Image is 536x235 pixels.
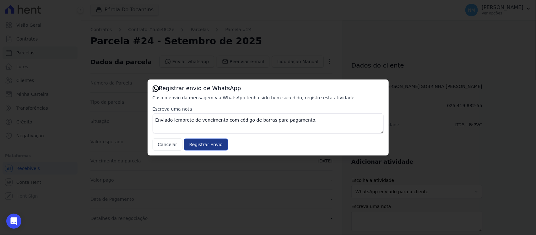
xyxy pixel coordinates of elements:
button: Cancelar [153,139,183,150]
h3: Registrar envio de WhatsApp [153,85,384,92]
p: Caso o envio da mensagem via WhatsApp tenha sido bem-sucedido, registre esta atividade. [153,95,384,101]
input: Registrar Envio [184,139,228,150]
label: Escreva uma nota [153,106,384,112]
textarea: Enviado lembrete de vencimento com código de barras para pagamento. [153,113,384,134]
div: Open Intercom Messenger [6,214,21,229]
